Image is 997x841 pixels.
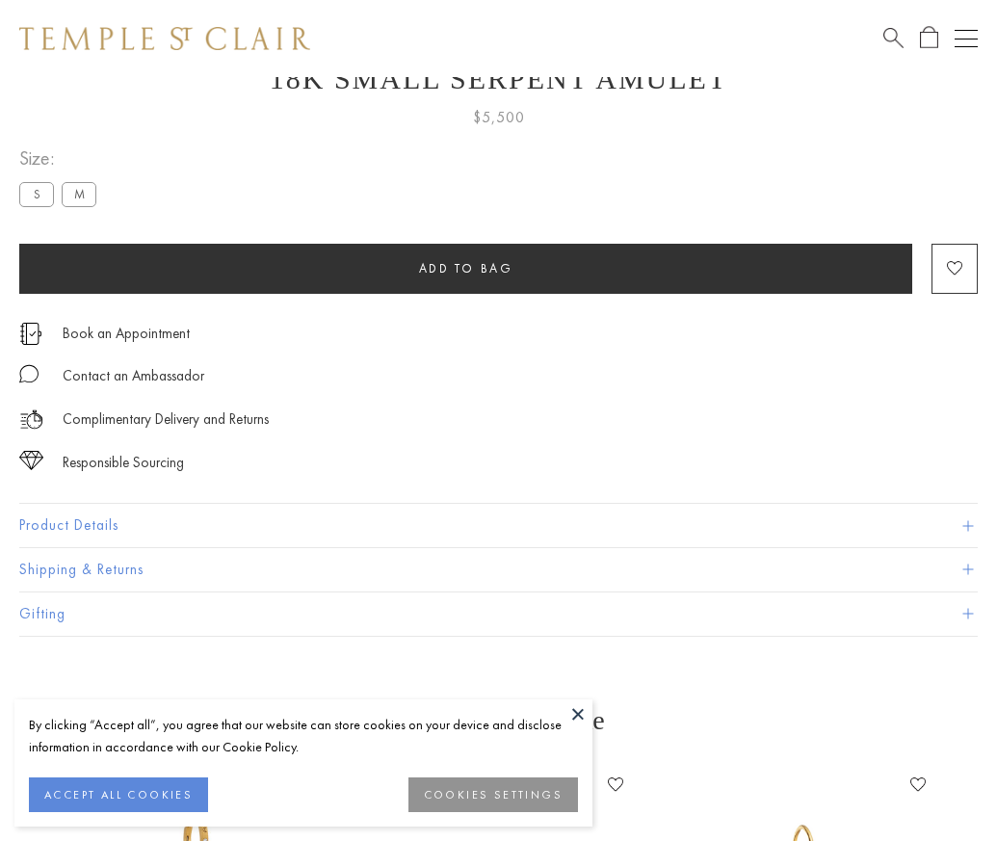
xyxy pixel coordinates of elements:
[19,548,978,591] button: Shipping & Returns
[920,26,938,50] a: Open Shopping Bag
[19,63,978,95] h1: 18K Small Serpent Amulet
[19,143,104,174] span: Size:
[19,592,978,636] button: Gifting
[19,451,43,470] img: icon_sourcing.svg
[19,364,39,383] img: MessageIcon-01_2.svg
[955,27,978,50] button: Open navigation
[473,105,525,130] span: $5,500
[29,777,208,812] button: ACCEPT ALL COOKIES
[29,714,578,758] div: By clicking “Accept all”, you agree that our website can store cookies on your device and disclos...
[19,323,42,345] img: icon_appointment.svg
[19,27,310,50] img: Temple St. Clair
[62,182,96,206] label: M
[63,364,204,388] div: Contact an Ambassador
[408,777,578,812] button: COOKIES SETTINGS
[19,182,54,206] label: S
[63,323,190,344] a: Book an Appointment
[19,407,43,432] img: icon_delivery.svg
[419,260,513,276] span: Add to bag
[63,451,184,475] div: Responsible Sourcing
[883,26,904,50] a: Search
[19,504,978,547] button: Product Details
[63,407,269,432] p: Complimentary Delivery and Returns
[19,244,912,294] button: Add to bag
